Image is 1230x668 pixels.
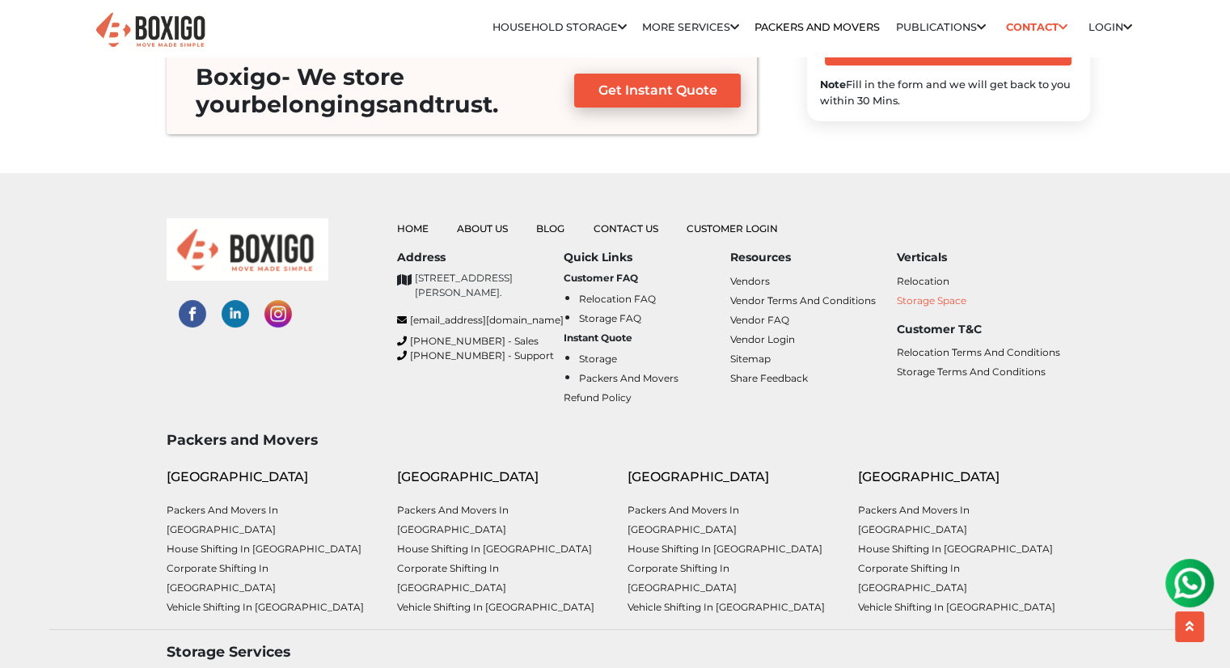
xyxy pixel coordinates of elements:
a: Relocation Terms and Conditions [897,346,1060,358]
a: House shifting in [GEOGRAPHIC_DATA] [167,543,361,555]
a: House shifting in [GEOGRAPHIC_DATA] [397,543,592,555]
a: Get Instant Quote [574,74,742,108]
div: [GEOGRAPHIC_DATA] [858,467,1064,487]
a: [PHONE_NUMBER] - Support [397,349,564,363]
a: Packers and Movers in [GEOGRAPHIC_DATA] [628,504,739,535]
a: Corporate Shifting in [GEOGRAPHIC_DATA] [397,562,506,594]
a: House shifting in [GEOGRAPHIC_DATA] [858,543,1053,555]
a: Contact Us [594,222,658,235]
img: instagram-social-links [264,300,292,328]
a: Sitemap [730,353,771,365]
a: Corporate Shifting in [GEOGRAPHIC_DATA] [167,562,276,594]
h6: Address [397,251,564,264]
a: Vehicle shifting in [GEOGRAPHIC_DATA] [628,601,825,613]
button: scroll up [1175,611,1204,642]
a: Vendor FAQ [730,314,789,326]
a: Share Feedback [730,372,808,384]
h3: Packers and Movers [167,431,1064,448]
a: Packers and Movers in [GEOGRAPHIC_DATA] [167,504,278,535]
a: More services [642,21,739,33]
span: belongings [251,91,388,118]
a: Vehicle shifting in [GEOGRAPHIC_DATA] [397,601,594,613]
div: [GEOGRAPHIC_DATA] [628,467,834,487]
h3: - We store your and [183,63,544,118]
a: Storage Terms and Conditions [897,366,1046,378]
h6: Quick Links [564,251,730,264]
img: linked-in-social-links [222,300,249,328]
div: [GEOGRAPHIC_DATA] [167,467,373,487]
a: Packers and Movers [754,21,880,33]
h6: Resources [730,251,897,264]
a: About Us [457,222,508,235]
a: Packers and Movers in [GEOGRAPHIC_DATA] [397,504,509,535]
a: Relocation [897,275,949,287]
a: Storage FAQ [579,312,641,324]
a: Vendor Terms and Conditions [730,294,876,307]
a: Refund Policy [564,391,632,404]
b: Instant Quote [564,332,632,344]
a: Household Storage [492,21,627,33]
img: boxigo_logo_small [167,218,328,281]
div: [GEOGRAPHIC_DATA] [397,467,603,487]
a: Blog [536,222,564,235]
a: Packers and Movers in [GEOGRAPHIC_DATA] [858,504,970,535]
img: whatsapp-icon.svg [16,16,49,49]
a: Home [397,222,429,235]
a: [PHONE_NUMBER] - Sales [397,334,564,349]
h6: Verticals [897,251,1063,264]
a: Contact [1001,15,1073,40]
a: Vehicle shifting in [GEOGRAPHIC_DATA] [858,601,1055,613]
a: Customer Login [687,222,778,235]
a: Corporate Shifting in [GEOGRAPHIC_DATA] [858,562,967,594]
b: Note [820,78,846,91]
a: Login [1088,21,1132,33]
a: Packers and Movers [579,372,678,384]
a: [EMAIL_ADDRESS][DOMAIN_NAME] [397,313,564,328]
a: Vendor Login [730,333,795,345]
a: Storage Space [897,294,966,307]
img: facebook-social-links [179,300,206,328]
h3: Storage Services [167,643,1064,660]
img: Boxigo [94,11,207,50]
h6: Customer T&C [897,323,1063,336]
a: Publications [896,21,986,33]
span: Boxigo [196,63,281,91]
a: Vehicle shifting in [GEOGRAPHIC_DATA] [167,601,364,613]
p: [STREET_ADDRESS][PERSON_NAME]. [415,271,564,300]
span: trust. [435,91,498,118]
a: House shifting in [GEOGRAPHIC_DATA] [628,543,822,555]
div: Fill in the form and we will get back to you within 30 Mins. [820,77,1077,108]
b: Customer FAQ [564,272,638,284]
a: Storage [579,353,617,365]
a: Relocation FAQ [579,293,656,305]
a: Corporate Shifting in [GEOGRAPHIC_DATA] [628,562,737,594]
a: Vendors [730,275,770,287]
